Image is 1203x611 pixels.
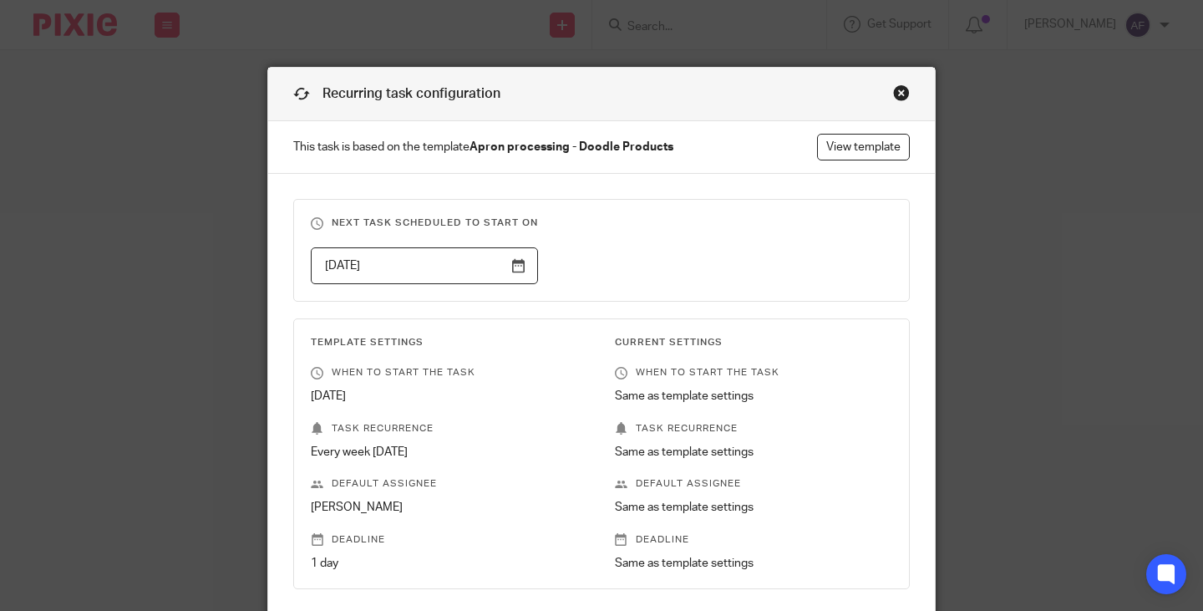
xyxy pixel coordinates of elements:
h1: Recurring task configuration [293,84,500,104]
p: Deadline [311,533,588,547]
p: Default assignee [615,477,892,491]
p: When to start the task [311,366,588,379]
p: Same as template settings [615,444,892,461]
p: Task recurrence [311,422,588,435]
p: When to start the task [615,366,892,379]
p: Same as template settings [615,555,892,572]
p: 1 day [311,555,588,572]
h3: Current Settings [615,336,892,349]
span: This task is based on the template [293,139,673,155]
p: [PERSON_NAME] [311,499,588,516]
p: Task recurrence [615,422,892,435]
p: Default assignee [311,477,588,491]
h3: Next task scheduled to start on [311,216,892,230]
p: Same as template settings [615,499,892,516]
p: Every week [DATE] [311,444,588,461]
div: Close this dialog window [893,84,910,101]
p: Deadline [615,533,892,547]
strong: Apron processing - Doodle Products [470,141,673,153]
a: View template [817,134,910,160]
p: Same as template settings [615,388,892,405]
h3: Template Settings [311,336,588,349]
p: [DATE] [311,388,588,405]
